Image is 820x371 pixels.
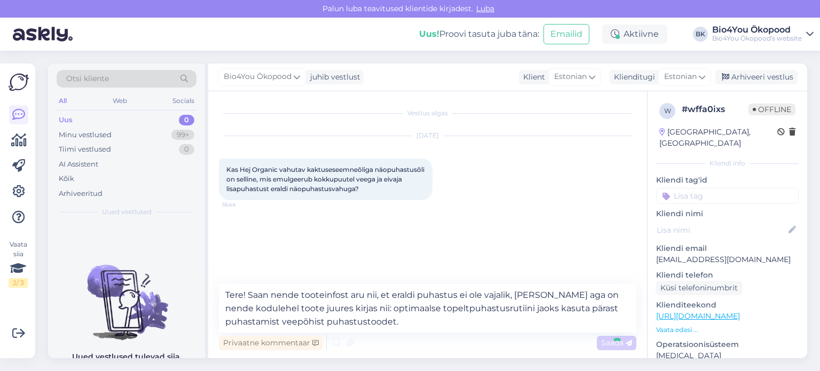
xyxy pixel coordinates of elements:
span: 16:44 [222,201,262,209]
span: Luba [473,4,498,13]
div: Web [111,94,129,108]
div: Arhiveeri vestlus [715,70,798,84]
p: Kliendi telefon [656,270,799,281]
div: Klient [519,72,545,83]
span: Estonian [554,71,587,83]
div: Aktiivne [602,25,667,44]
p: Operatsioonisüsteem [656,339,799,350]
div: Tiimi vestlused [59,144,111,155]
p: Kliendi email [656,243,799,254]
div: Kõik [59,173,74,184]
span: Otsi kliente [66,73,109,84]
div: Küsi telefoninumbrit [656,281,742,295]
div: Uus [59,115,73,125]
span: w [664,107,671,115]
span: Estonian [664,71,697,83]
div: juhib vestlust [306,72,360,83]
button: Emailid [543,24,589,44]
div: Bio4You Ökopood's website [712,34,802,43]
a: Bio4You ÖkopoodBio4You Ökopood's website [712,26,814,43]
p: [EMAIL_ADDRESS][DOMAIN_NAME] [656,254,799,265]
div: 2 / 3 [9,278,28,288]
div: Minu vestlused [59,130,112,140]
p: [MEDICAL_DATA] [656,350,799,361]
span: Kas Hej Organic vahutav kaktuseseemneõliga näopuhastusõli on selline, mis emulgeerub kokkupuutel ... [226,165,426,193]
div: 0 [179,115,194,125]
p: Vaata edasi ... [656,325,799,335]
div: Klienditugi [610,72,655,83]
div: BK [693,27,708,42]
a: [URL][DOMAIN_NAME] [656,311,740,321]
div: AI Assistent [59,159,98,170]
div: [GEOGRAPHIC_DATA], [GEOGRAPHIC_DATA] [659,127,777,149]
p: Kliendi tag'id [656,175,799,186]
p: Uued vestlused tulevad siia. [72,351,182,362]
div: Arhiveeritud [59,188,102,199]
div: Vestlus algas [219,108,636,118]
img: No chats [48,246,205,342]
span: Uued vestlused [102,207,152,217]
div: Bio4You Ökopood [712,26,802,34]
p: Kliendi nimi [656,208,799,219]
p: Klienditeekond [656,299,799,311]
div: 99+ [171,130,194,140]
div: Kliendi info [656,159,799,168]
div: [DATE] [219,131,636,140]
img: Askly Logo [9,72,29,92]
span: Offline [748,104,795,115]
div: Socials [170,94,196,108]
div: 0 [179,144,194,155]
input: Lisa tag [656,188,799,204]
div: Proovi tasuta juba täna: [419,28,539,41]
span: Bio4You Ökopood [224,71,291,83]
div: # wffa0ixs [682,103,748,116]
div: All [57,94,69,108]
input: Lisa nimi [657,224,786,236]
div: Vaata siia [9,240,28,288]
b: Uus! [419,29,439,39]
